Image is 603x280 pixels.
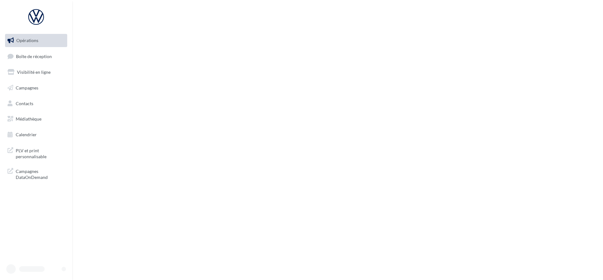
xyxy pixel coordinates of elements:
span: PLV et print personnalisable [16,146,65,160]
a: PLV et print personnalisable [4,144,68,162]
a: Calendrier [4,128,68,141]
a: Visibilité en ligne [4,66,68,79]
a: Contacts [4,97,68,110]
a: Opérations [4,34,68,47]
a: Campagnes [4,81,68,94]
span: Médiathèque [16,116,41,121]
span: Campagnes [16,85,38,90]
span: Visibilité en ligne [17,69,51,75]
span: Campagnes DataOnDemand [16,167,65,180]
span: Calendrier [16,132,37,137]
a: Campagnes DataOnDemand [4,164,68,183]
span: Contacts [16,100,33,106]
span: Boîte de réception [16,53,52,59]
a: Boîte de réception [4,50,68,63]
span: Opérations [16,38,38,43]
a: Médiathèque [4,112,68,126]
